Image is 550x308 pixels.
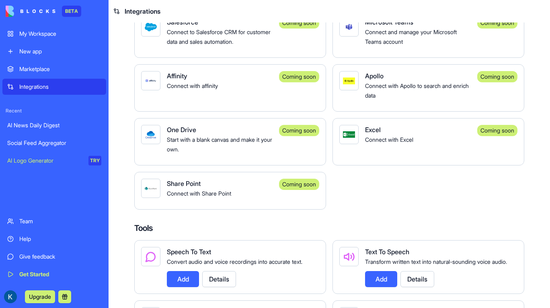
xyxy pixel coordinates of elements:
span: Start with a blank canvas and make it your own. [167,136,272,153]
div: New app [19,47,101,55]
span: Text To Speech [365,248,409,256]
span: Share Point [167,179,201,188]
span: Connect with Apollo to search and enrich data [365,82,469,99]
a: AI News Daily Digest [2,117,106,133]
a: BETA [6,6,81,17]
div: Coming soon [279,125,319,136]
span: Connect with Share Point [167,190,231,197]
div: AI Logo Generator [7,157,83,165]
h4: Tools [134,222,524,234]
a: Get Started [2,266,106,282]
div: Coming soon [477,17,517,29]
button: Add [365,271,397,287]
div: Coming soon [477,125,517,136]
img: logo [6,6,55,17]
a: AI Logo GeneratorTRY [2,153,106,169]
div: Marketplace [19,65,101,73]
a: Upgrade [25,292,55,300]
span: Excel [365,126,381,134]
a: Give feedback [2,249,106,265]
button: Upgrade [25,290,55,303]
div: Give feedback [19,253,101,261]
div: Social Feed Aggregator [7,139,101,147]
span: Integrations [125,6,160,16]
button: Details [400,271,434,287]
div: Coming soon [279,179,319,190]
div: BETA [62,6,81,17]
button: Add [167,271,199,287]
div: Coming soon [477,71,517,82]
a: Marketplace [2,61,106,77]
span: Affinity [167,72,187,80]
div: Coming soon [279,71,319,82]
button: Details [202,271,236,287]
div: Help [19,235,101,243]
a: Integrations [2,79,106,95]
span: Recent [2,108,106,114]
div: Integrations [19,83,101,91]
a: My Workspace [2,26,106,42]
span: Connect with Excel [365,136,413,143]
img: ACg8ocJcHSBUmawqD7xm17Bc2ELqlwyLIOnBZWeFE9pCOf8y5slelg=s96-c [4,290,17,303]
a: New app [2,43,106,59]
span: Speech To Text [167,248,211,256]
span: Connect with affinity [167,82,218,89]
div: TRY [88,156,101,165]
div: My Workspace [19,30,101,38]
span: One Drive [167,126,196,134]
div: Coming soon [279,17,319,29]
div: Get Started [19,270,101,278]
span: Convert audio and voice recordings into accurate text. [167,258,302,265]
div: Team [19,217,101,225]
a: Team [2,213,106,229]
a: Social Feed Aggregator [2,135,106,151]
a: Help [2,231,106,247]
span: Apollo [365,72,384,80]
span: Connect to Salesforce CRM for customer data and sales automation. [167,29,271,45]
span: Connect and manage your Microsoft Teams account [365,29,457,45]
span: Transform written text into natural-sounding voice audio. [365,258,507,265]
div: AI News Daily Digest [7,121,101,129]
